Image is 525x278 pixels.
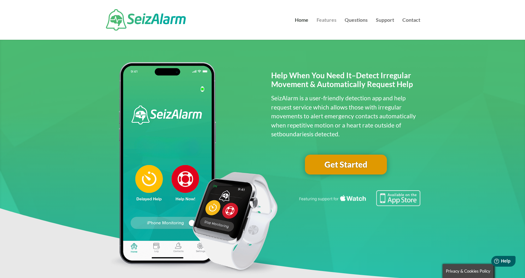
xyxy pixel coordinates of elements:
[317,18,336,40] a: Features
[279,130,309,138] span: boundaries
[105,62,282,276] img: seizalarm-apple-devices
[106,9,186,31] img: SeizAlarm
[376,18,394,40] a: Support
[271,71,420,92] h2: Help When You Need It–Detect Irregular Movement & Automatically Request Help
[298,200,420,207] a: Featuring seizure detection support for the Apple Watch
[446,269,490,274] span: Privacy & Cookies Policy
[295,18,308,40] a: Home
[469,253,518,271] iframe: Help widget launcher
[271,94,420,139] p: SeizAlarm is a user-friendly detection app and help request service which allows those with irreg...
[305,155,387,175] a: Get Started
[402,18,420,40] a: Contact
[298,190,420,206] img: Seizure detection available in the Apple App Store.
[345,18,368,40] a: Questions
